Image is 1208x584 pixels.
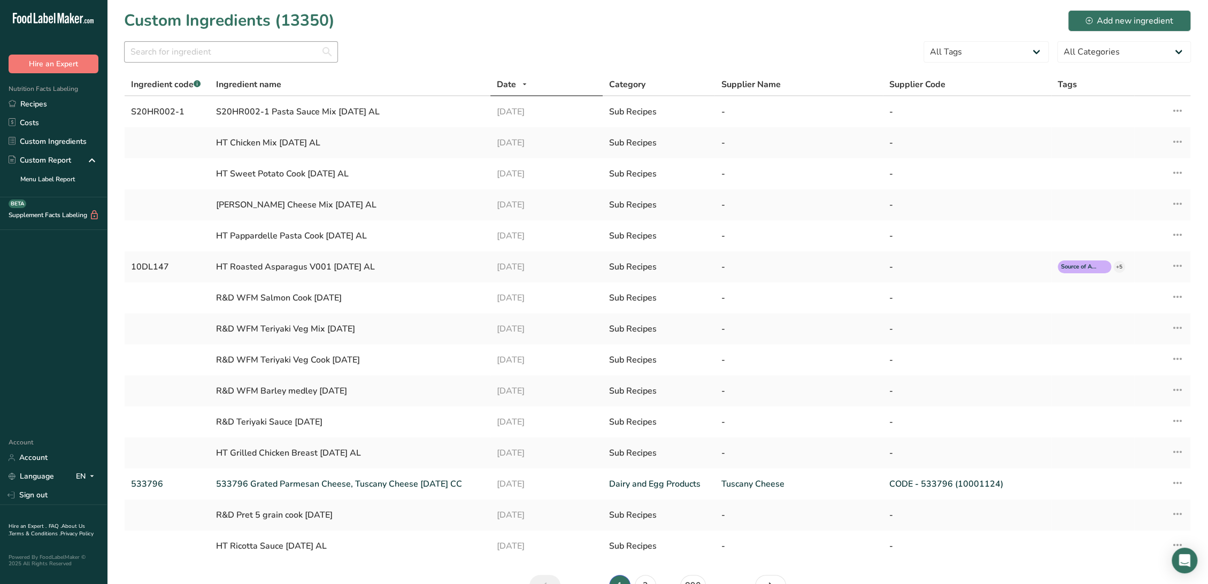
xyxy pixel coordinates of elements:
[889,291,1045,304] div: -
[497,509,596,521] div: [DATE]
[1086,14,1173,27] div: Add new ingredient
[9,55,98,73] button: Hire an Expert
[889,509,1045,521] div: -
[889,385,1045,397] div: -
[497,198,596,211] div: [DATE]
[609,229,709,242] div: Sub Recipes
[889,447,1045,459] div: -
[9,199,26,208] div: BETA
[721,78,780,91] span: Supplier Name
[216,136,484,149] div: HT Chicken Mix [DATE] AL
[216,385,484,397] div: R&D WFM Barley medley [DATE]
[497,540,596,552] div: [DATE]
[609,322,709,335] div: Sub Recipes
[721,291,876,304] div: -
[721,540,876,552] div: -
[216,354,484,366] div: R&D WFM Teriyaki Veg Cook [DATE]
[216,78,281,91] span: Ingredient name
[1068,10,1191,32] button: Add new ingredient
[721,478,876,490] a: Tuscany Cheese
[497,416,596,428] div: [DATE]
[889,540,1045,552] div: -
[497,229,596,242] div: [DATE]
[216,198,484,211] div: [PERSON_NAME] Cheese Mix [DATE] AL
[721,198,876,211] div: -
[721,509,876,521] div: -
[124,41,338,63] input: Search for ingredient
[497,385,596,397] div: [DATE]
[216,291,484,304] div: R&D WFM Salmon Cook [DATE]
[9,467,54,486] a: Language
[609,291,709,304] div: Sub Recipes
[76,470,98,483] div: EN
[497,260,596,273] div: [DATE]
[609,78,645,91] span: Category
[1172,548,1197,573] div: Open Intercom Messenger
[609,198,709,211] div: Sub Recipes
[1113,261,1125,273] div: +5
[216,509,484,521] div: R&D Pret 5 grain cook [DATE]
[609,354,709,366] div: Sub Recipes
[497,167,596,180] div: [DATE]
[609,478,709,490] a: Dairy and Egg Products
[609,260,709,273] div: Sub Recipes
[609,509,709,521] div: Sub Recipes
[889,478,1045,490] a: CODE - 533796 (10001124)
[131,79,201,90] span: Ingredient code
[497,136,596,149] div: [DATE]
[1061,263,1098,272] span: Source of Antioxidants
[131,478,203,490] a: 533796
[609,447,709,459] div: Sub Recipes
[216,167,484,180] div: HT Sweet Potato Cook [DATE] AL
[131,260,203,273] div: 10DL147
[889,167,1045,180] div: -
[49,522,61,530] a: FAQ .
[216,105,484,118] div: S20HR002-1 Pasta Sauce Mix [DATE] AL
[497,291,596,304] div: [DATE]
[609,385,709,397] div: Sub Recipes
[9,522,85,537] a: About Us .
[609,416,709,428] div: Sub Recipes
[721,105,876,118] div: -
[60,530,94,537] a: Privacy Policy
[497,478,596,490] a: [DATE]
[497,354,596,366] div: [DATE]
[1058,78,1077,91] span: Tags
[721,447,876,459] div: -
[609,167,709,180] div: Sub Recipes
[216,260,484,273] div: HT Roasted Asparagus V001 [DATE] AL
[721,354,876,366] div: -
[497,447,596,459] div: [DATE]
[216,229,484,242] div: HT Pappardelle Pasta Cook [DATE] AL
[216,478,484,490] a: 533796 Grated Parmesan Cheese, Tuscany Cheese [DATE] CC
[9,554,98,567] div: Powered By FoodLabelMaker © 2025 All Rights Reserved
[609,136,709,149] div: Sub Recipes
[124,9,335,33] h1: Custom Ingredients (13350)
[889,260,1045,273] div: -
[721,416,876,428] div: -
[131,105,203,118] div: S20HR002-1
[721,136,876,149] div: -
[497,105,596,118] div: [DATE]
[9,530,60,537] a: Terms & Conditions .
[216,540,484,552] div: HT Ricotta Sauce [DATE] AL
[721,167,876,180] div: -
[889,416,1045,428] div: -
[889,105,1045,118] div: -
[721,322,876,335] div: -
[216,416,484,428] div: R&D Teriyaki Sauce [DATE]
[721,385,876,397] div: -
[721,229,876,242] div: -
[889,78,945,91] span: Supplier Code
[889,136,1045,149] div: -
[497,322,596,335] div: [DATE]
[889,322,1045,335] div: -
[889,354,1045,366] div: -
[609,105,709,118] div: Sub Recipes
[216,322,484,335] div: R&D WFM Teriyaki Veg Mix [DATE]
[721,260,876,273] div: -
[889,198,1045,211] div: -
[9,155,71,166] div: Custom Report
[216,447,484,459] div: HT Grilled Chicken Breast [DATE] AL
[609,540,709,552] div: Sub Recipes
